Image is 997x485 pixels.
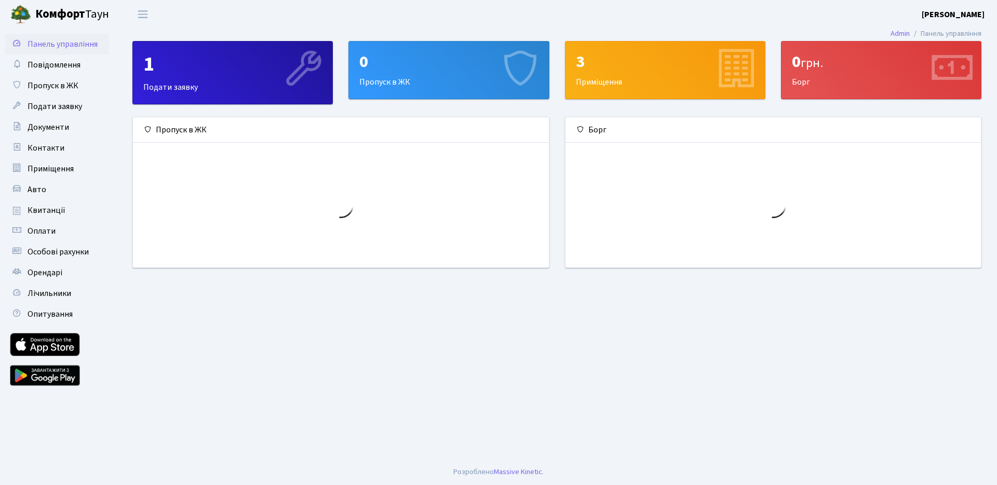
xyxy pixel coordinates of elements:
div: Розроблено . [453,466,544,478]
span: Таун [35,6,109,23]
div: Пропуск в ЖК [349,42,548,99]
span: Приміщення [28,163,74,174]
span: Подати заявку [28,101,82,112]
a: Повідомлення [5,55,109,75]
span: Контакти [28,142,64,154]
div: Приміщення [565,42,765,99]
span: Панель управління [28,38,98,50]
div: Пропуск в ЖК [133,117,549,143]
a: Опитування [5,304,109,325]
span: Оплати [28,225,56,237]
a: [PERSON_NAME] [922,8,985,21]
li: Панель управління [910,28,981,39]
a: 3Приміщення [565,41,765,99]
nav: breadcrumb [875,23,997,45]
a: Пропуск в ЖК [5,75,109,96]
span: Пропуск в ЖК [28,80,78,91]
a: Admin [891,28,910,39]
a: Панель управління [5,34,109,55]
a: Контакти [5,138,109,158]
a: Квитанції [5,200,109,221]
a: Особові рахунки [5,241,109,262]
span: Опитування [28,308,73,320]
div: 3 [576,52,755,72]
div: Борг [565,117,981,143]
span: Особові рахунки [28,246,89,258]
div: 0 [792,52,971,72]
a: Приміщення [5,158,109,179]
div: Борг [782,42,981,99]
b: Комфорт [35,6,85,22]
a: Документи [5,117,109,138]
button: Переключити навігацію [130,6,156,23]
a: 1Подати заявку [132,41,333,104]
a: 0Пропуск в ЖК [348,41,549,99]
span: Авто [28,184,46,195]
a: Лічильники [5,283,109,304]
span: Орендарі [28,267,62,278]
span: Повідомлення [28,59,80,71]
div: 0 [359,52,538,72]
div: Подати заявку [133,42,332,104]
span: Квитанції [28,205,65,216]
span: Документи [28,122,69,133]
a: Авто [5,179,109,200]
b: [PERSON_NAME] [922,9,985,20]
a: Оплати [5,221,109,241]
a: Подати заявку [5,96,109,117]
img: logo.png [10,4,31,25]
span: грн. [801,54,823,72]
div: 1 [143,52,322,77]
a: Massive Kinetic [494,466,542,477]
span: Лічильники [28,288,71,299]
a: Орендарі [5,262,109,283]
